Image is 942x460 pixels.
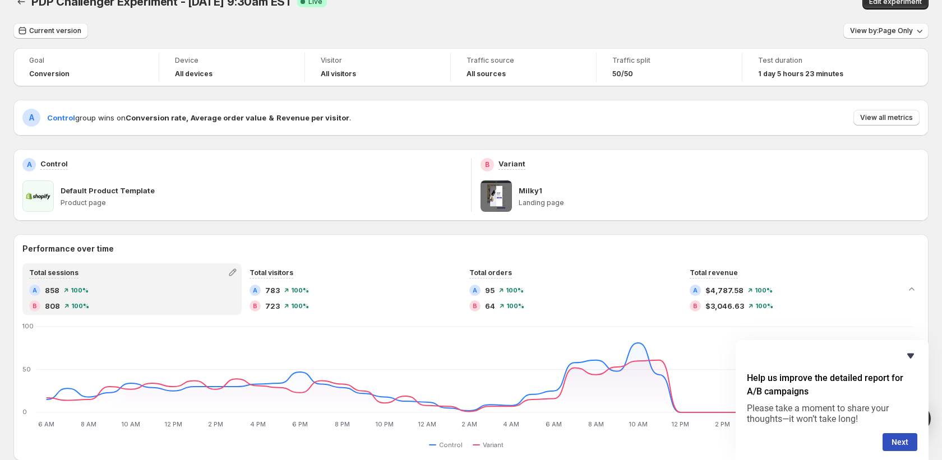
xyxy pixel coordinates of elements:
[671,420,689,428] text: 12 PM
[485,285,495,296] span: 95
[47,113,351,122] span: group wins on .
[715,420,730,428] text: 2 PM
[705,300,744,312] span: $3,046.63
[47,113,75,122] span: Control
[38,420,54,428] text: 6 AM
[467,69,506,78] h4: All sources
[121,420,140,428] text: 10 AM
[467,55,580,80] a: Traffic sourceAll sources
[853,110,920,126] button: View all metrics
[485,300,495,312] span: 64
[755,303,773,309] span: 100 %
[71,287,89,294] span: 100 %
[755,287,773,294] span: 100 %
[191,113,266,122] strong: Average order value
[45,285,59,296] span: 858
[418,420,436,428] text: 12 AM
[747,371,917,398] h2: Help us improve the detailed report for A/B campaigns
[629,420,648,428] text: 10 AM
[175,55,289,80] a: DeviceAll devices
[375,420,394,428] text: 10 PM
[473,303,477,309] h2: B
[164,420,182,428] text: 12 PM
[758,69,843,78] span: 1 day 5 hours 23 minutes
[22,408,27,416] text: 0
[22,180,54,212] img: Default Product Template
[29,112,34,123] h2: A
[747,403,917,424] p: Please take a moment to share your thoughts—it won’t take long!
[29,69,70,78] span: Conversion
[690,268,738,277] span: Total revenue
[250,420,266,428] text: 4 PM
[483,440,504,449] span: Variant
[467,56,580,65] span: Traffic source
[276,113,349,122] strong: Revenue per visitor
[33,303,37,309] h2: B
[904,281,920,297] button: Collapse chart
[208,420,223,428] text: 2 PM
[904,349,917,363] button: Hide survey
[503,420,519,428] text: 4 AM
[29,268,78,277] span: Total sessions
[693,287,698,294] h2: A
[612,69,633,78] span: 50/50
[473,438,508,452] button: Variant
[758,55,872,80] a: Test duration1 day 5 hours 23 minutes
[506,303,524,309] span: 100 %
[461,420,477,428] text: 2 AM
[265,300,280,312] span: 723
[186,113,188,122] strong: ,
[22,322,34,330] text: 100
[860,113,913,122] span: View all metrics
[612,56,726,65] span: Traffic split
[253,303,257,309] h2: B
[519,185,542,196] p: Milky1
[469,268,512,277] span: Total orders
[22,365,31,373] text: 50
[175,56,289,65] span: Device
[265,285,280,296] span: 783
[13,23,88,39] button: Current version
[291,303,309,309] span: 100 %
[321,69,356,78] h4: All visitors
[705,285,744,296] span: $4,787.58
[439,440,463,449] span: Control
[40,158,68,169] p: Control
[747,349,917,451] div: Help us improve the detailed report for A/B campaigns
[473,287,477,294] h2: A
[250,268,293,277] span: Total visitors
[481,180,512,212] img: Milky1
[253,287,257,294] h2: A
[321,56,435,65] span: Visitor
[321,55,435,80] a: VisitorAll visitors
[498,158,525,169] p: Variant
[335,420,350,428] text: 8 PM
[175,69,213,78] h4: All devices
[71,303,89,309] span: 100 %
[546,420,562,428] text: 6 AM
[61,198,462,207] p: Product page
[588,420,604,428] text: 8 AM
[612,55,726,80] a: Traffic split50/50
[850,26,913,35] span: View by: Page Only
[843,23,929,39] button: View by:Page Only
[126,113,186,122] strong: Conversion rate
[519,198,920,207] p: Landing page
[45,300,60,312] span: 808
[506,287,524,294] span: 100 %
[29,26,81,35] span: Current version
[758,56,872,65] span: Test duration
[883,433,917,451] button: Next question
[81,420,96,428] text: 8 AM
[33,287,37,294] h2: A
[429,438,467,452] button: Control
[22,243,920,254] h2: Performance over time
[291,287,309,294] span: 100 %
[485,160,490,169] h2: B
[292,420,308,428] text: 6 PM
[269,113,274,122] strong: &
[27,160,32,169] h2: A
[29,55,143,80] a: GoalConversion
[693,303,698,309] h2: B
[29,56,143,65] span: Goal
